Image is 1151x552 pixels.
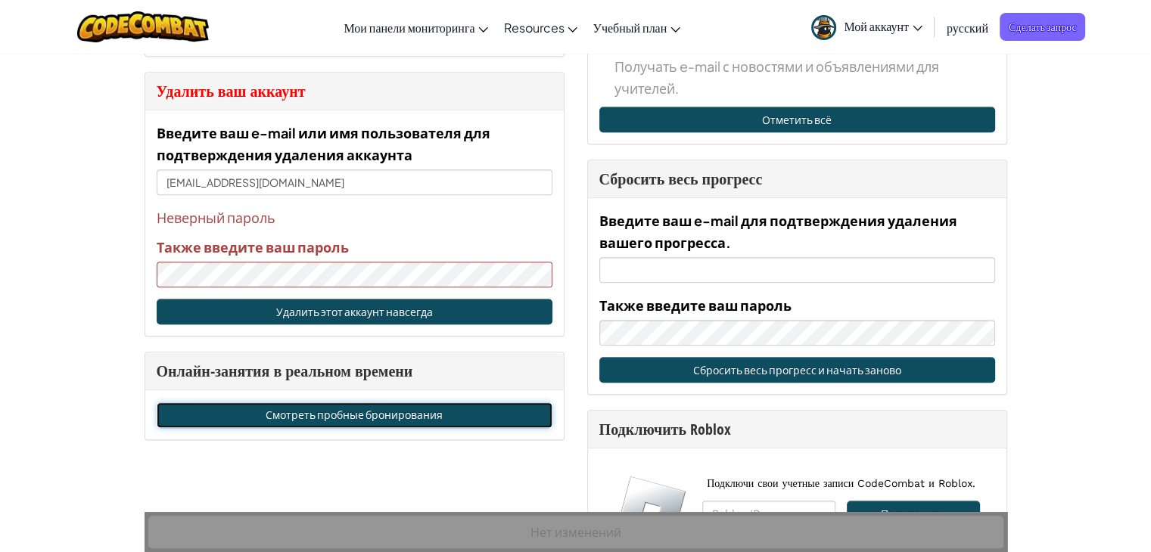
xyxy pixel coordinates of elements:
[496,7,585,48] a: Resources
[157,360,552,382] div: Онлайн-занятия в реальном времени
[599,107,995,132] button: Отметить всё
[804,3,930,51] a: Мой аккаунт
[939,7,996,48] a: русский
[503,20,564,36] span: Resources
[585,7,688,48] a: Учебный план
[157,206,552,228] span: Неверный пароль
[336,7,496,48] a: Мои панели мониторинга
[77,11,210,42] img: CodeCombat logo
[844,18,922,34] span: Мой аккаунт
[702,476,979,490] p: Подключи свои учетные записи CodeCombat и Roblox.
[599,168,995,190] div: Сбросить весь прогресс
[157,80,552,102] div: Удалить ваш аккаунт
[599,209,995,253] label: Введите ваш e-mail для подтверждения удаления вашего прогресса.
[614,55,995,99] span: Получать e-mail с новостями и объявлениями для учителей.
[599,357,995,383] button: Сбросить весь прогресс и начать заново
[593,20,667,36] span: Учебный план
[157,299,552,324] button: Удалить этот аккаунт навсегда
[947,20,988,36] span: русский
[599,294,792,316] label: Также введите ваш пароль
[157,402,552,428] a: Смотреть пробные бронирования
[157,122,552,166] label: Введите ваш e-mail или имя пользователя для подтверждения удаления аккаунта
[847,501,979,526] button: Подключить
[599,418,995,440] div: Подключить Roblox
[157,236,349,258] label: Также введите ваш пароль
[1000,13,1086,41] a: Сделать запрос
[614,475,688,548] img: roblox-logo.svg
[811,15,836,40] img: avatar
[702,501,835,526] input: Roblox ID
[344,20,474,36] span: Мои панели мониторинга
